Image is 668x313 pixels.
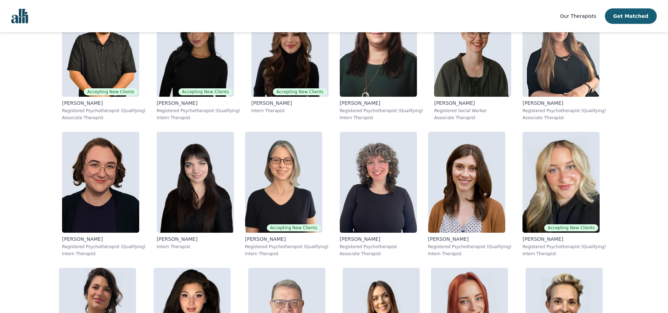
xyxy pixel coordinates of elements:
[434,108,511,114] p: Registered Social Worker
[62,236,146,243] p: [PERSON_NAME]
[334,126,423,262] a: Jordan_Nardone[PERSON_NAME]Registered PsychotherapistAssociate Therapist
[251,108,329,114] p: Intern Therapist
[56,126,151,262] a: Rose_Willow[PERSON_NAME]Registered Psychotherapist (Qualifying)Intern Therapist
[522,108,606,114] p: Registered Psychotherapist (Qualifying)
[245,236,329,243] p: [PERSON_NAME]
[62,115,146,121] p: Associate Therapist
[239,126,334,262] a: Meghan_DudleyAccepting New Clients[PERSON_NAME]Registered Psychotherapist (Qualifying)Intern Ther...
[340,244,417,250] p: Registered Psychotherapist
[428,251,512,257] p: Intern Therapist
[340,115,423,121] p: Intern Therapist
[434,100,511,107] p: [PERSON_NAME]
[428,132,505,233] img: Taylor_Watson
[62,132,139,233] img: Rose_Willow
[157,132,234,233] img: Christina_Johnson
[157,100,240,107] p: [PERSON_NAME]
[157,236,234,243] p: [PERSON_NAME]
[340,132,417,233] img: Jordan_Nardone
[522,236,606,243] p: [PERSON_NAME]
[522,115,606,121] p: Associate Therapist
[560,12,596,20] a: Our Therapists
[62,100,146,107] p: [PERSON_NAME]
[267,224,321,231] span: Accepting New Clients
[245,244,329,250] p: Registered Psychotherapist (Qualifying)
[157,244,234,250] p: Intern Therapist
[62,244,146,250] p: Registered Psychotherapist (Qualifying)
[423,126,517,262] a: Taylor_Watson[PERSON_NAME]Registered Psychotherapist (Qualifying)Intern Therapist
[522,251,606,257] p: Intern Therapist
[251,100,329,107] p: [PERSON_NAME]
[62,108,146,114] p: Registered Psychotherapist (Qualifying)
[434,115,511,121] p: Associate Therapist
[157,115,240,121] p: Intern Therapist
[517,126,612,262] a: Vanessa_MorconeAccepting New Clients[PERSON_NAME]Registered Psychotherapist (Qualifying)Intern Th...
[245,251,329,257] p: Intern Therapist
[544,224,598,231] span: Accepting New Clients
[11,9,28,23] img: alli logo
[273,88,327,95] span: Accepting New Clients
[245,132,322,233] img: Meghan_Dudley
[428,244,512,250] p: Registered Psychotherapist (Qualifying)
[522,100,606,107] p: [PERSON_NAME]
[340,251,417,257] p: Associate Therapist
[522,132,600,233] img: Vanessa_Morcone
[178,88,232,95] span: Accepting New Clients
[84,88,138,95] span: Accepting New Clients
[522,244,606,250] p: Registered Psychotherapist (Qualifying)
[62,251,146,257] p: Intern Therapist
[560,13,596,19] span: Our Therapists
[157,108,240,114] p: Registered Psychotherapist (Qualifying)
[340,236,417,243] p: [PERSON_NAME]
[428,236,512,243] p: [PERSON_NAME]
[340,100,423,107] p: [PERSON_NAME]
[151,126,239,262] a: Christina_Johnson[PERSON_NAME]Intern Therapist
[605,8,657,24] button: Get Matched
[340,108,423,114] p: Registered Psychotherapist (Qualifying)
